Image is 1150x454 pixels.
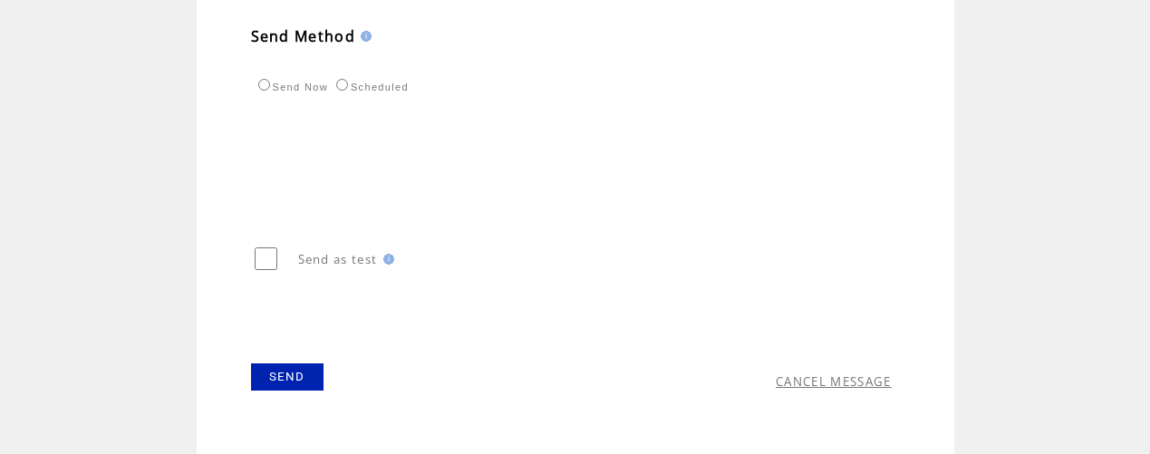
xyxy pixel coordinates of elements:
a: CANCEL MESSAGE [776,373,892,390]
a: SEND [251,363,324,391]
label: Scheduled [332,82,409,92]
span: Send Method [251,26,356,46]
label: Send Now [254,82,328,92]
img: help.gif [355,31,372,42]
span: Send as test [298,251,378,267]
img: help.gif [378,254,394,265]
input: Scheduled [336,79,348,91]
input: Send Now [258,79,270,91]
